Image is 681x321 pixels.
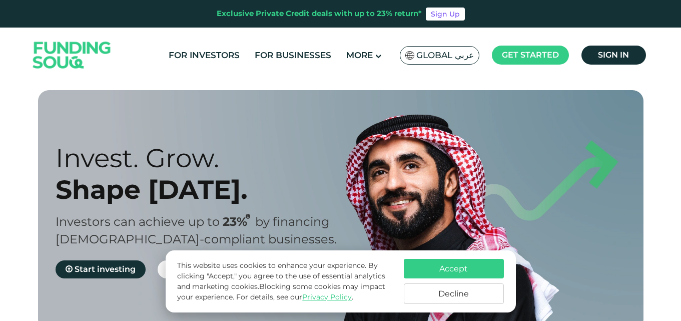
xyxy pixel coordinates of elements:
a: Sign in [581,46,646,65]
div: Exclusive Private Credit deals with up to 23% return* [217,8,422,20]
i: 23% IRR (expected) ~ 15% Net yield (expected) [246,214,250,219]
p: This website uses cookies to enhance your experience. By clicking "Accept," you agree to the use ... [177,260,393,302]
div: Invest. Grow. [56,142,358,174]
a: Start investing [56,260,146,278]
span: Blocking some cookies may impact your experience. [177,282,385,301]
span: 23% [223,214,255,229]
a: Privacy Policy [302,292,352,301]
span: Sign in [598,50,629,60]
a: Sign Up [426,8,465,21]
span: Get started [502,50,559,60]
a: Get funded [158,260,233,278]
span: Start investing [75,264,136,274]
span: For details, see our . [236,292,353,301]
img: SA Flag [405,51,414,60]
span: Investors can achieve up to [56,214,220,229]
a: For Investors [166,47,242,64]
div: Shape [DATE]. [56,174,358,205]
button: Accept [404,259,504,278]
span: Global عربي [416,50,474,61]
button: Decline [404,283,504,304]
img: Logo [23,30,121,81]
span: More [346,50,373,60]
a: For Businesses [252,47,334,64]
